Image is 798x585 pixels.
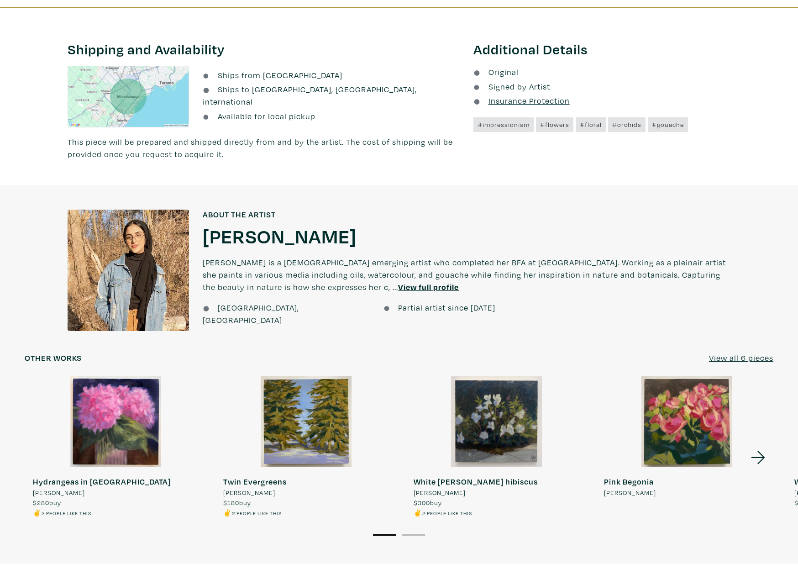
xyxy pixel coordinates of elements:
[402,534,425,536] button: 2 of 2
[223,498,239,507] span: $180
[25,353,82,363] h6: Other works
[648,117,688,132] a: #gouache
[232,510,282,516] small: 2 people like this
[405,376,588,517] a: White [PERSON_NAME] hibiscus [PERSON_NAME] $300buy ✌️2 people like this
[414,488,466,498] span: [PERSON_NAME]
[203,248,730,301] p: [PERSON_NAME] is a [DEMOGRAPHIC_DATA] emerging artist who completed her BFA at [GEOGRAPHIC_DATA]....
[33,488,85,498] span: [PERSON_NAME]
[203,83,460,108] li: Ships to [GEOGRAPHIC_DATA], [GEOGRAPHIC_DATA], international
[473,66,730,78] li: Original
[33,476,171,487] strong: Hydrangeas in [GEOGRAPHIC_DATA]
[398,282,459,292] a: View full profile
[473,117,534,132] a: #impressionism
[203,210,730,220] h6: About the artist
[473,41,730,58] h3: Additional Details
[414,498,430,507] span: $300
[203,223,357,248] a: [PERSON_NAME]
[488,95,570,106] u: Insurance Protection
[223,488,275,498] span: [PERSON_NAME]
[473,95,569,106] a: Insurance Protection
[33,498,49,507] span: $280
[414,476,538,487] strong: White [PERSON_NAME] hibiscus
[604,488,656,498] span: [PERSON_NAME]
[42,510,91,516] small: 2 people like this
[203,110,460,122] li: Available for local pickup
[608,117,646,132] a: #orchids
[709,352,773,364] a: View all 6 pieces
[33,508,171,518] li: ✌️
[422,510,472,516] small: 2 people like this
[68,41,460,58] h3: Shipping and Availability
[223,498,251,507] span: buy
[414,508,538,518] li: ✌️
[33,498,61,507] span: buy
[215,376,397,517] a: Twin Evergreens [PERSON_NAME] $180buy ✌️2 people like this
[398,302,495,313] span: Partial artist since [DATE]
[373,534,396,536] button: 1 of 2
[223,508,287,518] li: ✌️
[576,117,606,132] a: #floral
[68,136,460,160] p: This piece will be prepared and shipped directly from and by the artist. The cost of shipping wil...
[709,353,773,363] u: View all 6 pieces
[203,302,299,325] span: [GEOGRAPHIC_DATA], [GEOGRAPHIC_DATA]
[604,476,654,487] strong: Pink Begonia
[203,69,460,81] li: Ships from [GEOGRAPHIC_DATA]
[473,80,730,93] li: Signed by Artist
[536,117,573,132] a: #flowers
[68,66,189,127] img: staticmap
[414,498,442,507] span: buy
[223,476,287,487] strong: Twin Evergreens
[25,376,207,517] a: Hydrangeas in [GEOGRAPHIC_DATA] [PERSON_NAME] $280buy ✌️2 people like this
[596,376,778,498] a: Pink Begonia [PERSON_NAME]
